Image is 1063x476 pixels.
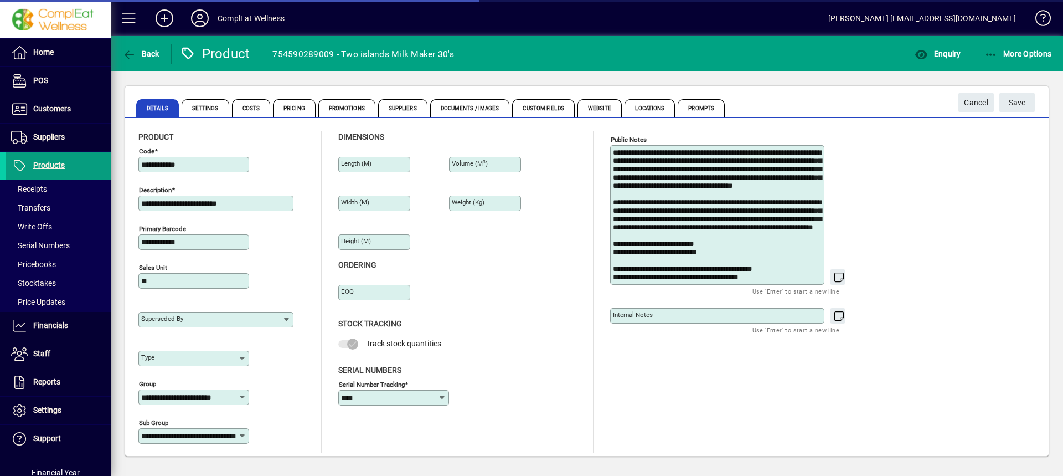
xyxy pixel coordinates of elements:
button: Back [120,44,162,64]
span: Settings [182,99,229,117]
a: Suppliers [6,124,111,151]
span: Website [577,99,622,117]
a: Customers [6,95,111,123]
a: Price Updates [6,293,111,311]
mat-label: EOQ [341,288,354,295]
mat-label: Height (m) [341,237,371,245]
mat-label: Type [141,354,154,361]
a: Financials [6,312,111,340]
span: Settings [33,406,61,414]
span: Stocktakes [11,279,56,288]
mat-label: Public Notes [611,136,647,144]
button: Save [999,93,1035,112]
button: Profile [182,8,218,28]
span: Pricing [273,99,316,117]
span: Track stock quantities [366,339,441,348]
span: Serial Numbers [338,366,401,375]
span: More Options [984,49,1052,58]
mat-label: Serial Number tracking [339,380,405,388]
a: Receipts [6,180,111,198]
span: Customers [33,104,71,113]
mat-label: Weight (Kg) [452,198,484,206]
span: Product [138,132,173,141]
button: Add [147,8,182,28]
span: Home [33,48,54,57]
span: Support [33,434,61,443]
span: Custom Fields [512,99,574,117]
mat-label: Internal Notes [613,311,653,319]
a: Home [6,39,111,66]
span: Products [33,161,65,170]
div: [PERSON_NAME] [EMAIL_ADDRESS][DOMAIN_NAME] [828,9,1016,27]
span: Serial Numbers [11,241,70,250]
span: Cancel [964,94,988,112]
button: More Options [982,44,1055,64]
sup: 3 [483,159,486,165]
span: Write Offs [11,222,52,231]
span: Receipts [11,185,47,193]
mat-label: Description [139,186,172,194]
a: Settings [6,397,111,424]
span: Dimensions [338,132,384,141]
a: Reports [6,368,111,396]
span: Locations [625,99,675,117]
span: Promotions [318,99,375,117]
span: ave [1009,94,1026,112]
mat-label: Group [139,380,156,388]
div: ComplEat Wellness [218,9,285,27]
a: Pricebooks [6,255,111,274]
mat-label: Volume (m ) [452,160,488,167]
span: Suppliers [378,99,427,117]
a: Transfers [6,198,111,217]
span: Prompts [678,99,725,117]
span: Back [122,49,159,58]
a: Knowledge Base [1027,2,1049,38]
mat-hint: Use 'Enter' to start a new line [752,324,839,336]
app-page-header-button: Back [111,44,172,64]
mat-label: Sub group [139,419,168,427]
mat-label: Primary barcode [139,225,186,233]
span: Financials [33,321,68,330]
a: Write Offs [6,217,111,236]
mat-label: Code [139,147,154,155]
button: Cancel [958,93,994,112]
div: 754590289009 - Two islands Milk Maker 30's [272,45,454,63]
span: Staff [33,349,50,358]
mat-label: Width (m) [341,198,369,206]
span: Enquiry [915,49,961,58]
a: POS [6,67,111,95]
a: Support [6,425,111,453]
div: Product [180,45,250,63]
span: S [1009,98,1013,107]
span: Pricebooks [11,260,56,269]
mat-label: Length (m) [341,160,371,167]
span: Reports [33,377,60,386]
mat-label: Sales unit [139,264,167,272]
span: Price Updates [11,298,65,306]
span: Transfers [11,203,50,212]
button: Enquiry [912,44,963,64]
span: Stock Tracking [338,319,402,328]
span: POS [33,76,48,85]
a: Staff [6,340,111,368]
a: Stocktakes [6,274,111,293]
mat-label: Superseded by [141,315,183,323]
mat-hint: Use 'Enter' to start a new line [752,285,839,298]
span: Documents / Images [430,99,510,117]
span: Details [136,99,179,117]
span: Suppliers [33,132,65,141]
span: Costs [232,99,271,117]
span: Ordering [338,260,376,269]
a: Serial Numbers [6,236,111,255]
